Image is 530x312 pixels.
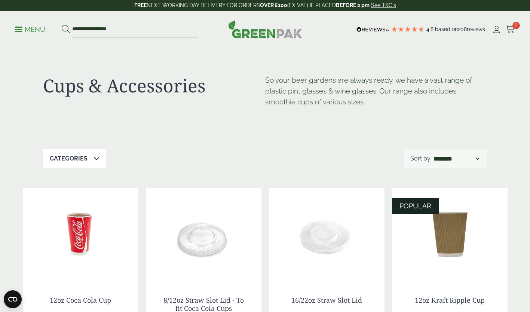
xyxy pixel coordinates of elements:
img: 16/22oz Straw Slot Coke Cup lid [269,188,385,281]
img: GreenPak Supplies [228,20,302,38]
span: 0 [512,22,520,29]
h1: Cups & Accessories [43,75,265,97]
p: Categories [50,154,88,163]
p: Menu [15,25,45,34]
img: 12oz Coca Cola Cup with coke [23,188,138,281]
i: My Account [492,26,501,33]
button: Open CMP widget [4,290,22,308]
img: 12oz Kraft Ripple Cup-0 [392,188,508,281]
p: Sort by [410,154,431,163]
select: Shop order [432,154,481,163]
span: Based on [435,26,458,32]
a: 0 [506,24,515,35]
img: 12oz straw slot coke cup lid [146,188,261,281]
strong: FREE [134,2,147,8]
span: POPULAR [399,202,431,210]
p: So your beer gardens are always ready, we have a vast range of plastic pint glasses & wine glasse... [265,75,487,107]
a: 12oz Coca Cola Cup [50,296,111,305]
div: 4.79 Stars [391,26,425,33]
img: REVIEWS.io [356,27,389,32]
i: Cart [506,26,515,33]
span: reviews [467,26,485,32]
a: Menu [15,25,45,33]
a: 12oz Kraft Ripple Cup [415,296,485,305]
a: See T&C's [371,2,396,8]
strong: OVER £100 [260,2,287,8]
span: 208 [458,26,467,32]
strong: BEFORE 2 pm [336,2,370,8]
span: 4.8 [426,26,435,32]
a: 16/22oz Straw Slot Lid [291,296,362,305]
